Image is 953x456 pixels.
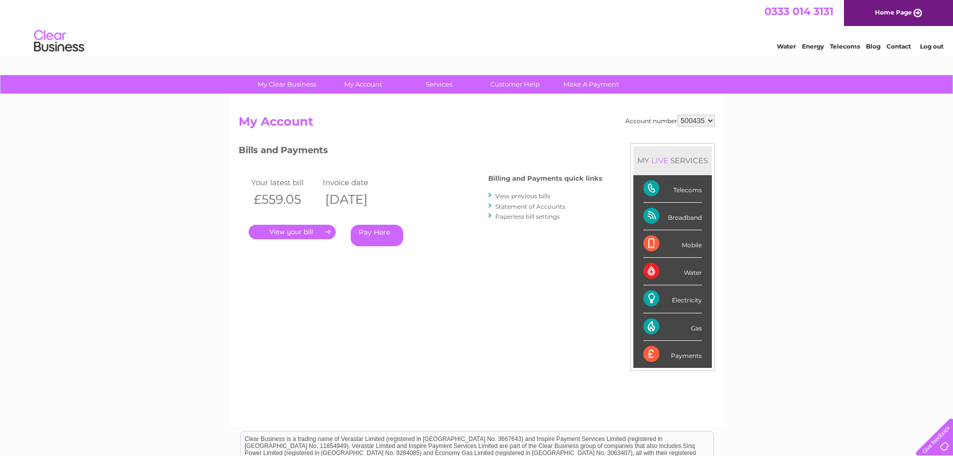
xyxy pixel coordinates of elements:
[643,258,702,285] div: Water
[643,175,702,203] div: Telecoms
[320,176,392,189] td: Invoice date
[34,26,85,57] img: logo.png
[633,146,712,175] div: MY SERVICES
[488,175,602,182] h4: Billing and Payments quick links
[249,225,336,239] a: .
[474,75,556,94] a: Customer Help
[830,43,860,50] a: Telecoms
[777,43,796,50] a: Water
[802,43,824,50] a: Energy
[249,176,321,189] td: Your latest bill
[643,285,702,313] div: Electricity
[398,75,480,94] a: Services
[866,43,880,50] a: Blog
[643,313,702,341] div: Gas
[320,189,392,210] th: [DATE]
[625,115,715,127] div: Account number
[241,6,713,49] div: Clear Business is a trading name of Verastar Limited (registered in [GEOGRAPHIC_DATA] No. 3667643...
[886,43,911,50] a: Contact
[351,225,403,246] a: Pay Here
[643,341,702,368] div: Payments
[920,43,943,50] a: Log out
[495,213,560,220] a: Paperless bill settings
[322,75,404,94] a: My Account
[649,156,670,165] div: LIVE
[764,5,833,18] a: 0333 014 3131
[495,203,565,210] a: Statement of Accounts
[643,203,702,230] div: Broadband
[643,230,702,258] div: Mobile
[239,143,602,161] h3: Bills and Payments
[249,189,321,210] th: £559.05
[239,115,715,134] h2: My Account
[246,75,328,94] a: My Clear Business
[495,192,550,200] a: View previous bills
[550,75,632,94] a: Make A Payment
